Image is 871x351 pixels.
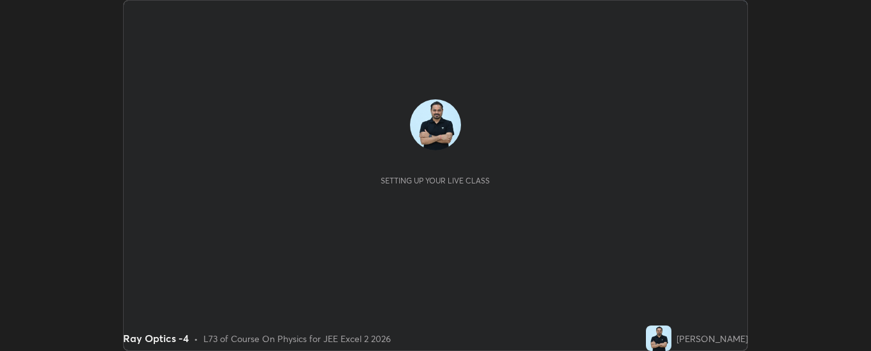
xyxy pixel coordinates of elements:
[677,332,748,345] div: [PERSON_NAME]
[203,332,391,345] div: L73 of Course On Physics for JEE Excel 2 2026
[410,99,461,150] img: 0aa4a9aead7a489ea7c77bce355376cd.jpg
[194,332,198,345] div: •
[381,176,490,185] div: Setting up your live class
[123,331,189,346] div: Ray Optics -4
[646,326,671,351] img: 0aa4a9aead7a489ea7c77bce355376cd.jpg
